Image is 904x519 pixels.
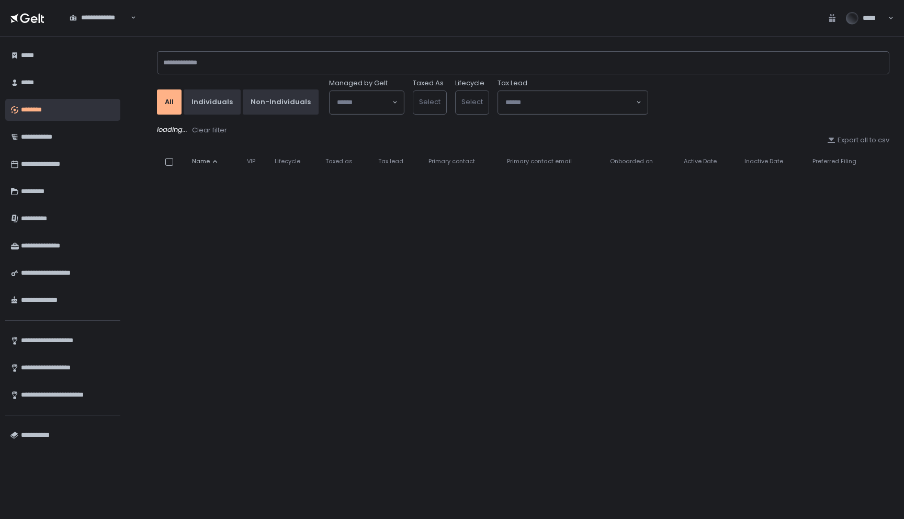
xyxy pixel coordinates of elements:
span: Select [419,97,440,107]
input: Search for option [129,13,130,23]
div: All [165,97,174,107]
button: Clear filter [191,125,228,136]
span: Name [192,157,210,165]
button: Non-Individuals [243,89,319,115]
button: Export all to csv [827,136,889,145]
span: Lifecycle [275,157,300,165]
span: Tax Lead [498,78,527,88]
span: Managed by Gelt [329,78,388,88]
button: Individuals [184,89,241,115]
button: All [157,89,182,115]
div: loading... [157,125,889,136]
label: Taxed As [413,78,444,88]
span: Primary contact [428,157,475,165]
span: Select [461,97,483,107]
input: Search for option [337,97,391,108]
span: Taxed as [325,157,353,165]
span: Active Date [684,157,717,165]
span: Onboarded on [610,157,653,165]
span: Inactive Date [744,157,783,165]
span: Primary contact email [507,157,572,165]
div: Search for option [498,91,648,114]
span: VIP [247,157,255,165]
div: Non-Individuals [251,97,311,107]
div: Search for option [330,91,404,114]
div: Search for option [63,7,136,29]
input: Search for option [505,97,635,108]
div: Individuals [191,97,233,107]
span: Preferred Filing [812,157,856,165]
div: Clear filter [192,126,227,135]
label: Lifecycle [455,78,484,88]
span: Tax lead [378,157,403,165]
